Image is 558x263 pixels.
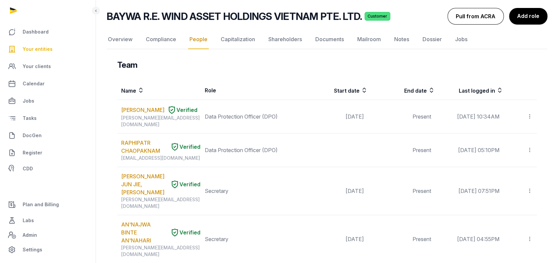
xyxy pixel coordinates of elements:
[23,28,49,36] span: Dashboard
[5,24,90,40] a: Dashboard
[457,236,499,242] span: [DATE] 04:55PM
[5,128,90,143] a: DocGen
[201,100,300,133] td: Data Protection Officer (DPO)
[23,80,45,88] span: Calendar
[5,162,90,175] a: CDD
[435,81,503,100] th: Last logged in
[117,60,138,70] h3: Team
[5,228,90,242] a: Admin
[5,145,90,161] a: Register
[117,81,201,100] th: Name
[121,196,200,210] div: [PERSON_NAME][EMAIL_ADDRESS][DOMAIN_NAME]
[413,236,431,242] span: Present
[107,10,362,22] h2: BAYWA R.E. WIND ASSET HOLDINGS VIETNAM PTE. LTD.
[201,133,300,167] td: Data Protection Officer (DPO)
[300,100,368,133] td: [DATE]
[365,12,390,21] span: Customer
[458,147,499,153] span: [DATE] 05:10PM
[458,188,499,194] span: [DATE] 07:51PM
[179,180,200,188] span: Verified
[421,30,443,49] a: Dossier
[368,81,435,100] th: End date
[5,213,90,228] a: Labs
[121,244,200,258] div: [PERSON_NAME][EMAIL_ADDRESS][DOMAIN_NAME]
[447,8,504,25] button: Pull from ACRA
[5,110,90,126] a: Tasks
[5,41,90,57] a: Your entities
[23,246,42,254] span: Settings
[107,30,547,49] nav: Tabs
[413,113,431,120] span: Present
[121,220,167,244] a: AN'NAJWA BINTE AN'NAHARI
[300,81,368,100] th: Start date
[413,188,431,194] span: Present
[23,217,34,224] span: Labs
[121,172,167,196] a: [PERSON_NAME] JUN JIE, [PERSON_NAME]
[267,30,303,49] a: Shareholders
[23,45,53,53] span: Your entities
[201,167,300,215] td: Secretary
[5,242,90,258] a: Settings
[509,8,547,25] a: Add role
[300,167,368,215] td: [DATE]
[121,106,164,114] a: [PERSON_NAME]
[107,30,134,49] a: Overview
[121,115,200,128] div: [PERSON_NAME][EMAIL_ADDRESS][DOMAIN_NAME]
[23,114,37,122] span: Tasks
[23,97,34,105] span: Jobs
[23,165,33,173] span: CDD
[23,131,42,139] span: DocGen
[23,231,37,239] span: Admin
[179,143,200,151] span: Verified
[23,149,42,157] span: Register
[201,81,300,100] th: Role
[23,62,51,70] span: Your clients
[314,30,345,49] a: Documents
[219,30,256,49] a: Capitalization
[176,106,197,114] span: Verified
[454,30,469,49] a: Jobs
[5,93,90,109] a: Jobs
[121,155,200,161] div: [EMAIL_ADDRESS][DOMAIN_NAME]
[356,30,382,49] a: Mailroom
[457,113,499,120] span: [DATE] 10:34AM
[5,58,90,74] a: Your clients
[144,30,177,49] a: Compliance
[23,201,59,209] span: Plan and Billing
[413,147,431,153] span: Present
[179,228,200,236] span: Verified
[188,30,209,49] a: People
[393,30,411,49] a: Notes
[5,76,90,92] a: Calendar
[5,197,90,213] a: Plan and Billing
[121,139,167,155] a: RAPHIPATR CHAOPAKNAM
